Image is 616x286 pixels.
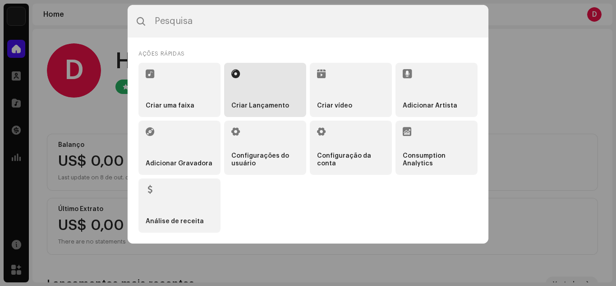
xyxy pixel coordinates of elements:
strong: Criar Lançamento [231,102,289,110]
strong: Análise de receita [146,218,204,225]
div: Ações rápidas [138,48,478,59]
strong: Configurações do usuário [231,152,299,168]
strong: Adicionar Artista [403,102,457,110]
strong: Adicionar Gravadora [146,160,212,168]
strong: Criar vídeo [317,102,352,110]
input: Pesquisa [128,5,488,38]
strong: Consumption Analytics [403,152,470,168]
strong: Configuração da conta [317,152,385,168]
strong: Criar uma faixa [146,102,194,110]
